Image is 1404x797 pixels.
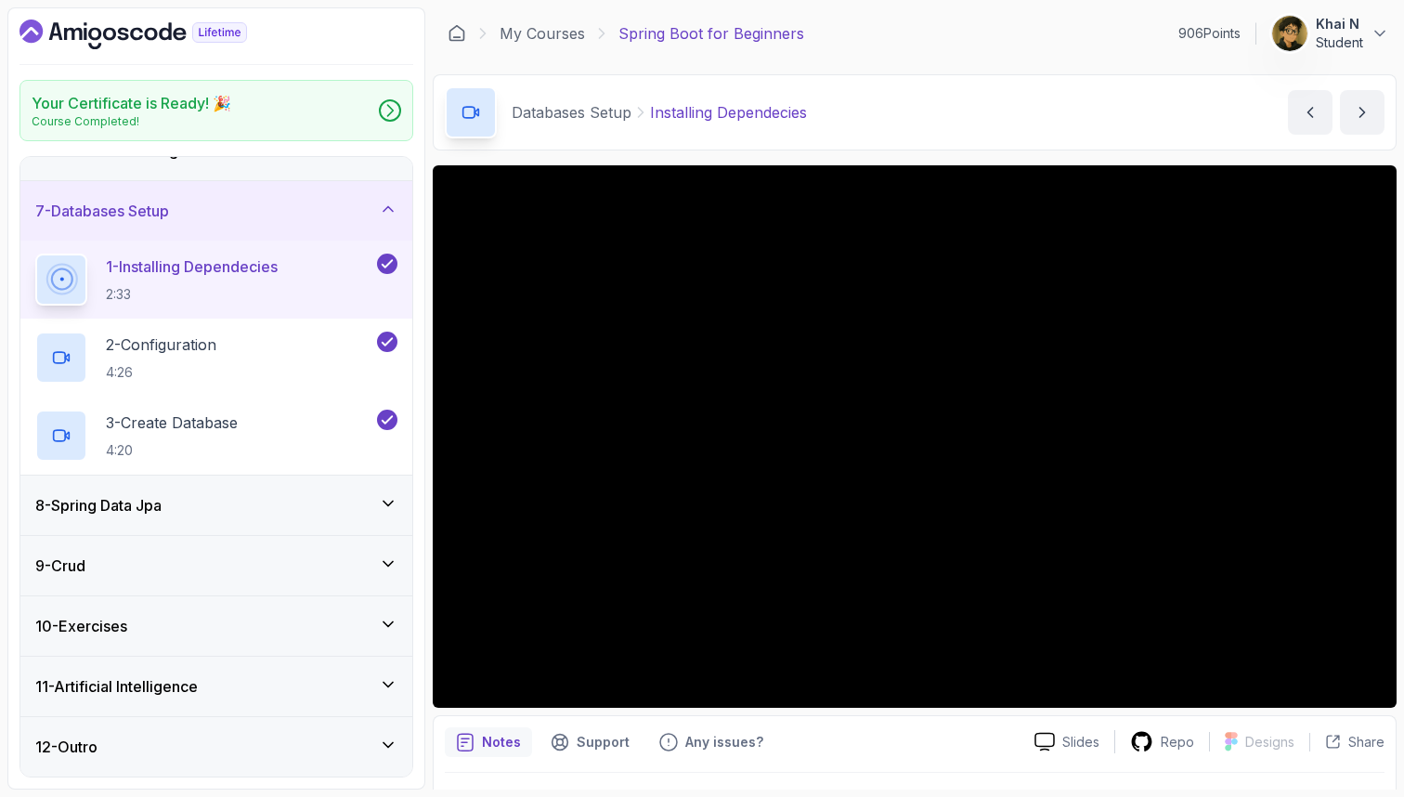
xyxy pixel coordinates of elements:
p: 2 - Configuration [106,333,216,356]
button: 7-Databases Setup [20,181,412,241]
button: 11-Artificial Intelligence [20,657,412,716]
a: Slides [1020,732,1114,751]
p: Khai N [1316,15,1363,33]
button: user profile imageKhai NStudent [1271,15,1389,52]
p: 4:20 [106,441,238,460]
p: Repo [1161,733,1194,751]
button: previous content [1288,90,1332,135]
a: Dashboard [19,20,290,49]
p: Installing Dependecies [650,101,807,124]
a: Dashboard [448,24,466,43]
button: 2-Configuration4:26 [35,332,397,384]
p: Any issues? [685,733,763,751]
p: 4:26 [106,363,216,382]
p: Course Completed! [32,114,231,129]
p: Spring Boot for Beginners [618,22,804,45]
p: 1 - Installing Dependecies [106,255,278,278]
h3: 9 - Crud [35,555,85,577]
p: Databases Setup [512,101,631,124]
p: Share [1348,733,1384,751]
button: 1-Installing Dependecies2:33 [35,254,397,306]
a: My Courses [500,22,585,45]
button: 10-Exercises [20,596,412,656]
iframe: 1 - Installing Dependecies [433,165,1397,708]
p: 2:33 [106,285,278,304]
p: 906 Points [1178,24,1241,43]
p: 3 - Create Database [106,412,238,434]
button: Share [1309,733,1384,751]
h3: 7 - Databases Setup [35,200,169,222]
p: Slides [1062,733,1099,751]
a: Your Certificate is Ready! 🎉Course Completed! [19,80,413,141]
p: Support [577,733,630,751]
h3: 8 - Spring Data Jpa [35,494,162,516]
p: Notes [482,733,521,751]
p: Designs [1245,733,1294,751]
button: next content [1340,90,1384,135]
button: 12-Outro [20,717,412,777]
img: user profile image [1272,16,1307,51]
h3: 10 - Exercises [35,615,127,637]
h2: Your Certificate is Ready! 🎉 [32,92,231,114]
button: 9-Crud [20,536,412,595]
button: 3-Create Database4:20 [35,410,397,462]
button: 8-Spring Data Jpa [20,476,412,535]
h3: 11 - Artificial Intelligence [35,675,198,698]
p: Student [1316,33,1363,52]
button: Support button [539,727,641,757]
a: Repo [1115,730,1209,753]
h3: 12 - Outro [35,736,97,758]
button: notes button [445,727,532,757]
button: Feedback button [648,727,774,757]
